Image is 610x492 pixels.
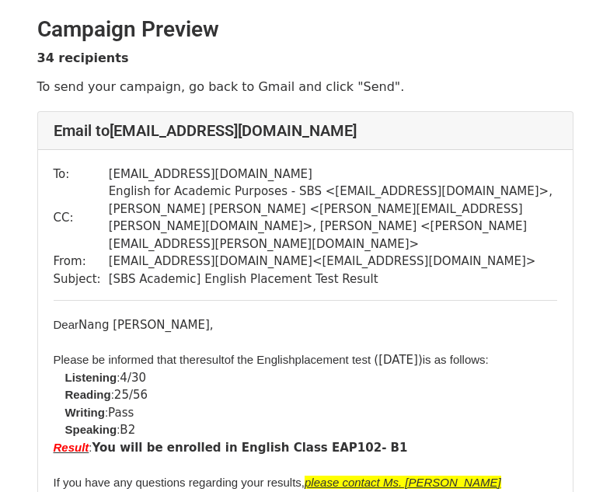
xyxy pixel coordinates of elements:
td: English for Academic Purposes - SBS < [EMAIL_ADDRESS][DOMAIN_NAME] >, [PERSON_NAME] [PERSON_NAME]... [109,183,557,253]
span: result [196,353,225,366]
span: placement [295,353,349,366]
li: 25/56 [65,386,557,404]
font: : [65,423,120,436]
font: Please be informed that the of the English [54,353,375,366]
span: Result [54,441,89,454]
td: [SBS Academic] English Placement Test Result [109,270,557,288]
b: Speaking [65,423,117,436]
td: Subject: [54,270,109,288]
font: : [65,371,120,384]
font: Dear [54,318,79,331]
h4: Email to [EMAIL_ADDRESS][DOMAIN_NAME] [54,121,557,140]
li: 4/30 [65,369,557,387]
td: To: [54,166,109,183]
font: : [65,388,114,401]
div: Nang [PERSON_NAME], [54,316,557,334]
span: test [352,353,371,366]
b: Writing [65,406,105,419]
td: From: [54,253,109,270]
td: [EMAIL_ADDRESS][DOMAIN_NAME] [109,166,557,183]
td: CC: [54,183,109,253]
strong: 34 recipients [37,51,129,65]
td: [EMAIL_ADDRESS][DOMAIN_NAME] < [EMAIL_ADDRESS][DOMAIN_NAME] > [109,253,557,270]
h2: Campaign Preview [37,16,573,43]
li: Pass [65,404,557,422]
li: B2 [65,421,557,439]
b: Listening [65,371,117,384]
p: To send your campaign, go back to Gmail and click "Send". [37,79,573,95]
b: Reading [65,388,111,401]
font: : [54,441,92,454]
font: : [65,406,109,419]
div: ( [DATE]) [54,351,557,369]
font: is as follows: [423,353,489,366]
b: You will be enrolled in English Class EAP102- B1 [92,441,408,455]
